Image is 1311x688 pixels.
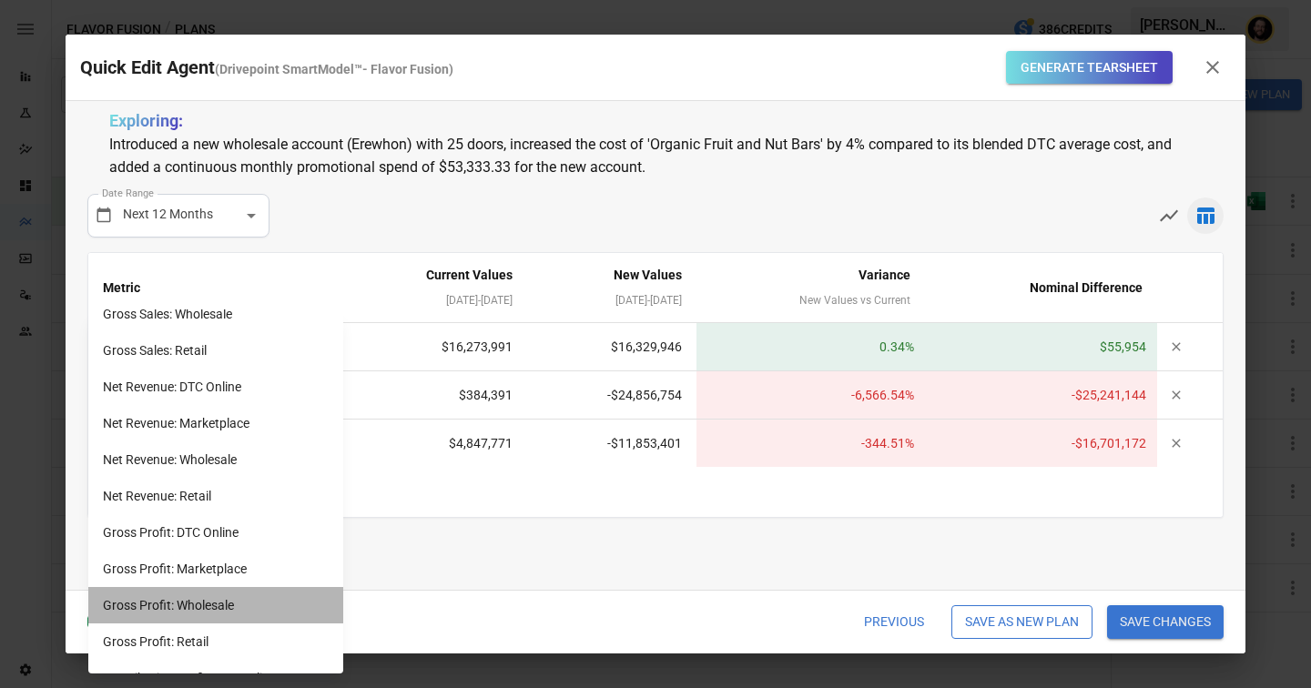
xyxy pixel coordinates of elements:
li: Gross Profit: DTC Online [88,514,343,551]
li: Net Revenue: DTC Online [88,369,343,405]
li: Gross Profit: Marketplace [88,551,343,587]
li: Net Revenue: Marketplace [88,405,343,441]
li: Net Revenue: Retail [88,478,343,514]
li: Gross Profit: Retail [88,623,343,660]
li: Gross Sales: Retail [88,332,343,369]
li: Net Revenue: Wholesale [88,441,343,478]
li: Gross Sales: Wholesale [88,296,343,332]
li: Gross Profit: Wholesale [88,587,343,623]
